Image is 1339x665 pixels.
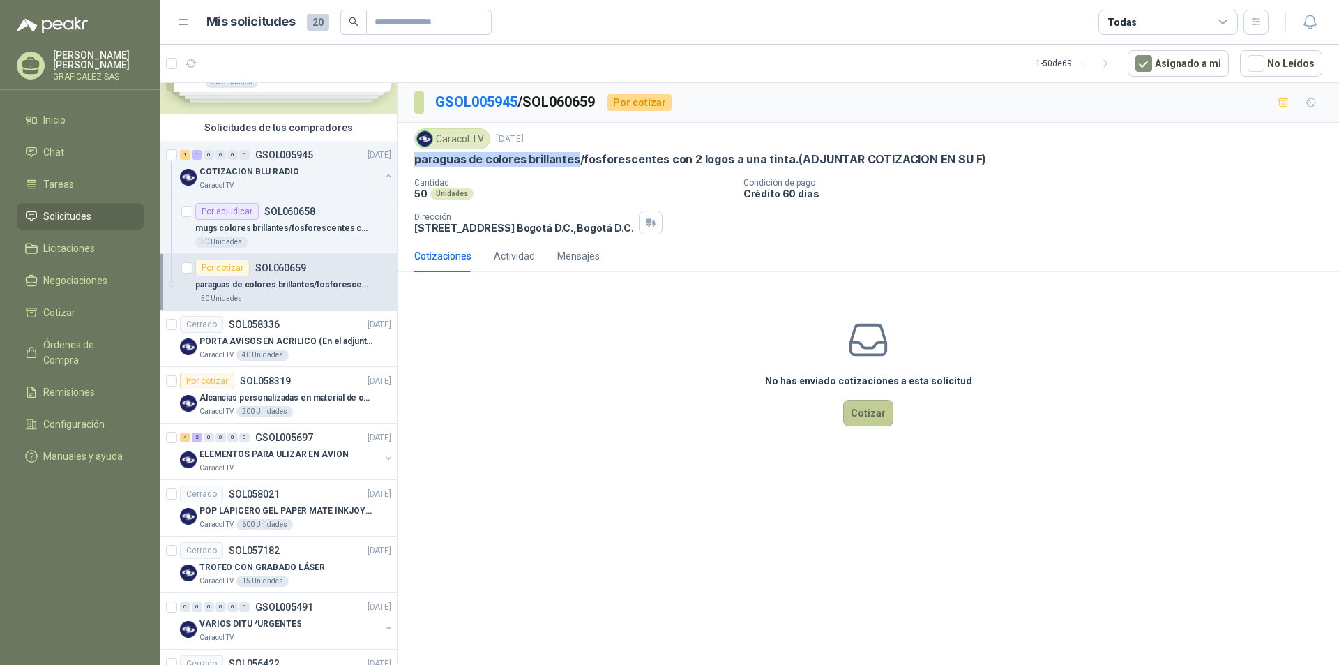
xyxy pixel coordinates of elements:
p: Cantidad [414,178,732,188]
div: 50 Unidades [195,237,248,248]
a: 1 1 0 0 0 0 GSOL005945[DATE] Company LogoCOTIZACION BLU RADIOCaracol TV [180,147,394,191]
div: 0 [227,150,238,160]
span: Remisiones [43,384,95,400]
div: Unidades [430,188,474,200]
a: Manuales y ayuda [17,443,144,470]
button: Cotizar [843,400,893,426]
div: 0 [204,602,214,612]
h3: No has enviado cotizaciones a esta solicitud [765,373,972,389]
a: Órdenes de Compra [17,331,144,373]
span: Órdenes de Compra [43,337,130,368]
a: CerradoSOL057182[DATE] Company LogoTROFEO CON GRABADO LÁSERCaracol TV15 Unidades [160,537,397,593]
span: Inicio [43,112,66,128]
p: SOL060658 [264,207,315,216]
a: 0 0 0 0 0 0 GSOL005491[DATE] Company LogoVARIOS DITU *URGENTESCaracol TV [180,599,394,643]
span: Licitaciones [43,241,95,256]
a: Cotizar [17,299,144,326]
p: GRAFICALEZ SAS [53,73,144,81]
a: CerradoSOL058336[DATE] Company LogoPORTA AVISOS EN ACRILICO (En el adjunto mas informacion)Caraco... [160,311,397,367]
p: SOL060659 [255,263,306,273]
p: [DATE] [368,601,391,614]
p: paraguas de colores brillantes/fosforescentes con 2 logos a una tinta.(ADJUNTAR COTIZACION EN SU F) [195,278,369,292]
span: Chat [43,144,64,160]
a: CerradoSOL058021[DATE] Company LogoPOP LAPICERO GEL PAPER MATE INKJOY 0.7 (Revisar el adjunto)Car... [160,480,397,537]
a: Solicitudes [17,203,144,230]
span: search [349,17,358,27]
p: paraguas de colores brillantes/fosforescentes con 2 logos a una tinta.(ADJUNTAR COTIZACION EN SU F) [414,152,986,167]
div: 0 [215,150,226,160]
div: 0 [239,150,250,160]
span: Configuración [43,417,105,432]
div: 15 Unidades [236,576,289,587]
div: 0 [192,602,202,612]
div: 0 [239,433,250,442]
a: 4 2 0 0 0 0 GSOL005697[DATE] Company LogoELEMENTOS PARA ULIZAR EN AVIONCaracol TV [180,429,394,474]
div: 0 [227,602,238,612]
img: Company Logo [180,451,197,468]
p: / SOL060659 [435,91,596,113]
p: mugs colores brillantes/fosforescentes con logo a una tinta.(ADJUNTAR COTIZACION EN SU FORMATO) [195,222,369,235]
p: VARIOS DITU *URGENTES [199,618,301,631]
div: 1 [180,150,190,160]
div: 200 Unidades [236,406,293,417]
img: Company Logo [180,508,197,525]
p: GSOL005697 [255,433,313,442]
p: COTIZACION BLU RADIO [199,165,299,179]
a: Tareas [17,171,144,197]
img: Company Logo [180,395,197,412]
p: Alcancías personalizadas en material de cerámica (VER ADJUNTO) [199,391,373,405]
div: 0 [227,433,238,442]
span: Negociaciones [43,273,107,288]
div: 1 [192,150,202,160]
p: GSOL005491 [255,602,313,612]
p: SOL058021 [229,489,280,499]
span: Solicitudes [43,209,91,224]
div: 0 [204,433,214,442]
div: 40 Unidades [236,350,289,361]
p: [DATE] [368,431,391,444]
div: 600 Unidades [236,519,293,530]
span: Tareas [43,177,74,192]
div: Por adjudicar [195,203,259,220]
p: SOL057182 [229,546,280,555]
div: Caracol TV [414,128,490,149]
img: Company Logo [180,169,197,186]
div: 4 [180,433,190,442]
p: TROFEO CON GRABADO LÁSER [199,561,325,574]
div: Mensajes [557,248,600,264]
p: Caracol TV [199,632,234,643]
div: 0 [180,602,190,612]
div: 0 [204,150,214,160]
p: [DATE] [368,149,391,162]
img: Company Logo [417,131,432,147]
p: Dirección [414,212,633,222]
div: Todas [1107,15,1137,30]
a: Negociaciones [17,267,144,294]
a: Por cotizarSOL058319[DATE] Company LogoAlcancías personalizadas en material de cerámica (VER ADJU... [160,367,397,424]
p: POP LAPICERO GEL PAPER MATE INKJOY 0.7 (Revisar el adjunto) [199,505,373,518]
div: Por cotizar [180,373,234,389]
div: Solicitudes de tus compradores [160,114,397,141]
p: Caracol TV [199,576,234,587]
div: 1 - 50 de 69 [1036,52,1117,75]
img: Company Logo [180,338,197,355]
a: Configuración [17,411,144,438]
p: [DATE] [368,318,391,331]
a: Chat [17,139,144,165]
p: Caracol TV [199,180,234,191]
p: [DATE] [368,375,391,388]
p: [PERSON_NAME] [PERSON_NAME] [53,50,144,70]
div: 2 [192,433,202,442]
div: 0 [239,602,250,612]
p: PORTA AVISOS EN ACRILICO (En el adjunto mas informacion) [199,335,373,348]
a: Por adjudicarSOL060658mugs colores brillantes/fosforescentes con logo a una tinta.(ADJUNTAR COTIZ... [160,197,397,254]
a: Licitaciones [17,235,144,262]
button: No Leídos [1240,50,1322,77]
p: SOL058319 [240,376,291,386]
p: [DATE] [368,544,391,558]
h1: Mis solicitudes [206,12,296,32]
p: GSOL005945 [255,150,313,160]
div: 0 [215,602,226,612]
p: Caracol TV [199,519,234,530]
a: GSOL005945 [435,94,517,110]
